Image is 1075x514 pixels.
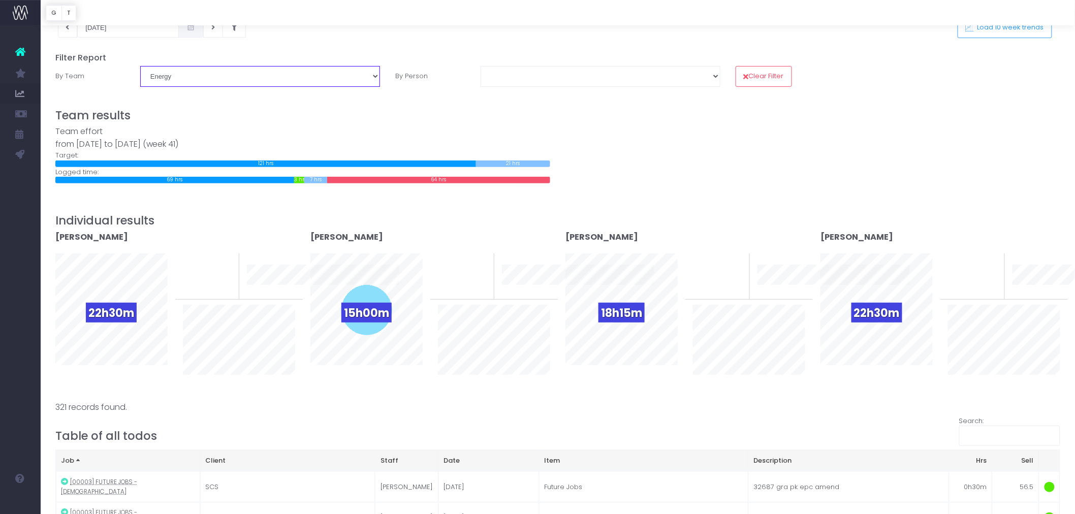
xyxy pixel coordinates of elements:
div: 7 hrs [304,177,327,183]
div: Hrs [955,456,987,466]
th: Staff [375,450,438,471]
label: Search: [959,416,1061,446]
div: Description [753,456,943,466]
span: 0% [725,253,742,270]
td: [DATE] [438,471,539,502]
strong: [PERSON_NAME] [55,231,128,243]
th: Sell [992,450,1039,471]
div: 121 hrs [55,160,477,167]
button: Clear Filter [736,66,792,86]
th: Job [56,450,200,471]
td: [PERSON_NAME] [375,471,438,502]
button: T [61,5,76,21]
td: 56.5 [992,471,1039,502]
th: Hrs [949,450,993,471]
th: Description [748,450,949,471]
td: 0h30m [949,471,993,502]
strong: [PERSON_NAME] [565,231,638,243]
span: 22h30m [851,303,902,323]
span: 10 week trend [1013,288,1058,298]
td: Future Jobs [539,471,748,502]
div: Date [444,456,533,466]
span: 10 week trend [757,288,803,298]
label: By Team [48,66,133,86]
span: To last week [693,270,735,280]
div: 64 hrs [327,177,550,183]
th: Item [539,450,748,471]
span: 0% [214,253,231,270]
div: Staff [381,456,433,466]
div: Client [205,456,369,466]
div: 321 records found. [55,401,1061,413]
span: 0% [469,253,486,270]
span: Load 10 week trends [974,23,1045,32]
label: By Person [388,66,472,86]
div: Item [544,456,742,466]
span: 0% [980,253,997,270]
td: 32687 gra pk epc amend [748,471,949,502]
div: Team effort from [DATE] to [DATE] (week 41) [55,125,550,150]
strong: [PERSON_NAME] [820,231,893,243]
h3: Team results [55,109,1061,122]
div: Vertical button group [46,5,76,21]
h3: Table of all todos [55,429,1061,443]
div: Sell [998,456,1033,466]
img: images/default_profile_image.png [13,494,28,509]
abbr: [00003] Future Jobs - Temporary [61,478,137,496]
div: Job [61,456,195,466]
div: 21 hrs [476,160,550,167]
div: Target: Logged time: [48,125,558,183]
div: 69 hrs [55,177,294,183]
button: G [46,5,62,21]
span: 15h00m [341,303,392,323]
th: Date [438,450,539,471]
span: 22h30m [86,303,137,323]
span: 10 week trend [502,288,548,298]
span: 18h15m [598,303,645,323]
strong: [PERSON_NAME] [310,231,383,243]
span: To last week [438,270,480,280]
h5: Filter Report [55,53,1061,63]
div: 3 hrs [294,177,305,183]
span: 10 week trend [247,288,293,298]
span: To last week [948,270,990,280]
th: Client [200,450,375,471]
h3: Individual results [55,214,1061,228]
td: SCS [200,471,375,502]
span: To last week [183,270,225,280]
button: Load 10 week trends [958,17,1052,38]
input: Search: [959,426,1061,446]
